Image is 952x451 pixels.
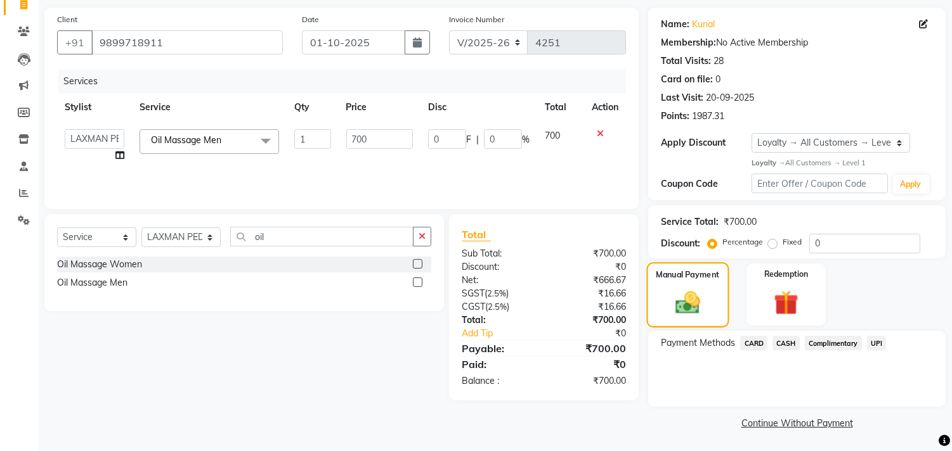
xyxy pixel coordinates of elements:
div: Discount: [452,260,544,274]
input: Search or Scan [230,227,414,246]
div: Points: [661,110,689,123]
div: ( ) [452,287,544,300]
label: Date [302,14,319,25]
div: Coupon Code [661,177,752,191]
div: Paid: [452,357,544,372]
div: Payable: [452,341,544,356]
th: Service [132,93,287,122]
div: Services [58,70,636,93]
div: ₹700.00 [544,374,636,388]
span: UPI [867,336,887,350]
label: Invoice Number [449,14,504,25]
span: CARD [740,336,767,350]
span: Oil Massage Men [151,134,221,146]
a: Kunal [692,18,715,31]
div: Balance : [452,374,544,388]
label: Manual Payment [656,269,720,281]
span: | [476,133,479,146]
div: Service Total: [661,215,719,229]
label: Fixed [783,236,802,248]
span: CASH [773,336,800,350]
strong: Loyalty → [752,158,785,167]
div: ₹700.00 [544,314,636,327]
div: ₹700.00 [544,341,636,356]
span: F [466,133,471,146]
th: Price [339,93,421,122]
img: _gift.svg [766,288,806,319]
div: 1987.31 [692,110,724,123]
button: Apply [893,175,929,194]
input: Enter Offer / Coupon Code [752,174,887,193]
div: Name: [661,18,689,31]
div: No Active Membership [661,36,933,49]
div: 0 [715,73,721,86]
span: 2.5% [487,288,506,298]
a: x [221,134,227,146]
div: All Customers → Level 1 [752,158,933,168]
span: Payment Methods [661,336,735,350]
span: 700 [545,130,560,141]
label: Percentage [722,236,763,248]
div: ₹700.00 [724,215,757,229]
a: Add Tip [452,327,559,340]
span: Complimentary [805,336,862,350]
div: Sub Total: [452,247,544,260]
div: ₹0 [544,357,636,372]
div: Discount: [661,237,700,250]
div: ₹700.00 [544,247,636,260]
th: Qty [287,93,338,122]
th: Action [584,93,626,122]
div: ₹0 [559,327,636,340]
div: Apply Discount [661,136,752,149]
span: 2.5% [488,302,507,312]
th: Total [537,93,584,122]
span: % [522,133,530,146]
div: Total Visits: [661,54,711,68]
span: SGST [462,288,485,299]
div: ₹16.66 [544,287,636,300]
div: 28 [714,54,724,68]
div: Card on file: [661,73,713,86]
div: ₹0 [544,260,636,274]
div: Total: [452,314,544,327]
div: ( ) [452,300,544,314]
div: Last Visit: [661,91,703,105]
th: Disc [421,93,537,122]
div: ₹16.66 [544,300,636,314]
img: _cash.svg [668,288,708,317]
span: Total [462,228,491,241]
div: Oil Massage Men [57,276,127,289]
input: Search by Name/Mobile/Email/Code [91,30,283,54]
div: Membership: [661,36,716,49]
div: ₹666.67 [544,274,636,287]
span: CGST [462,301,485,312]
button: +91 [57,30,93,54]
label: Client [57,14,77,25]
div: 20-09-2025 [706,91,754,105]
div: Net: [452,274,544,287]
a: Continue Without Payment [651,417,943,430]
th: Stylist [57,93,132,122]
div: Oil Massage Women [57,258,142,271]
label: Redemption [764,269,808,280]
